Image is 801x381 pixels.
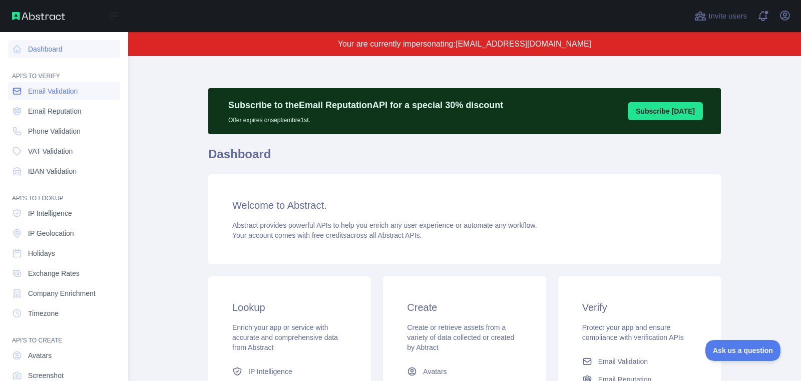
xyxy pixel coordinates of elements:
span: Your are currently impersonating: [338,40,456,48]
a: Phone Validation [8,122,120,140]
a: IP Intelligence [228,362,351,380]
a: Avatars [8,346,120,364]
span: Abstract provides powerful APIs to help you enrich any user experience or automate any workflow. [232,221,537,229]
a: Email Reputation [8,102,120,120]
button: Subscribe [DATE] [628,102,703,120]
span: Your account comes with across all Abstract APIs. [232,231,422,239]
span: IP Geolocation [28,228,74,238]
span: Email Reputation [28,106,82,116]
h3: Lookup [232,300,347,314]
span: Exchange Rates [28,268,80,278]
a: VAT Validation [8,142,120,160]
a: Dashboard [8,40,120,58]
h3: Welcome to Abstract. [232,198,697,212]
span: Invite users [708,11,747,22]
span: Phone Validation [28,126,81,136]
span: Avatars [423,366,447,376]
a: IBAN Validation [8,162,120,180]
span: IP Intelligence [248,366,292,376]
h1: Dashboard [208,146,721,170]
a: Email Validation [8,82,120,100]
span: Timezone [28,308,59,318]
span: Email Validation [28,86,78,96]
a: Company Enrichment [8,284,120,302]
div: API'S TO VERIFY [8,60,120,80]
span: Screenshot [28,370,64,380]
span: Company Enrichment [28,288,96,298]
h3: Create [407,300,522,314]
span: Create or retrieve assets from a variety of data collected or created by Abtract [407,323,514,351]
span: Protect your app and ensure compliance with verification APIs [582,323,684,341]
a: Exchange Rates [8,264,120,282]
span: Holidays [28,248,55,258]
p: Offer expires on septiembre 1st. [228,112,503,124]
span: VAT Validation [28,146,73,156]
iframe: Toggle Customer Support [705,340,781,361]
div: API'S TO LOOKUP [8,182,120,202]
span: IP Intelligence [28,208,72,218]
span: Email Validation [598,356,648,366]
a: Avatars [403,362,526,380]
span: [EMAIL_ADDRESS][DOMAIN_NAME] [456,40,591,48]
span: free credits [312,231,346,239]
h3: Verify [582,300,697,314]
span: Enrich your app or service with accurate and comprehensive data from Abstract [232,323,338,351]
a: Timezone [8,304,120,322]
div: API'S TO CREATE [8,324,120,344]
a: Email Validation [578,352,701,370]
img: Abstract API [12,12,65,20]
button: Invite users [692,8,749,24]
a: IP Geolocation [8,224,120,242]
a: IP Intelligence [8,204,120,222]
span: Avatars [28,350,52,360]
p: Subscribe to the Email Reputation API for a special 30 % discount [228,98,503,112]
span: IBAN Validation [28,166,77,176]
a: Holidays [8,244,120,262]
